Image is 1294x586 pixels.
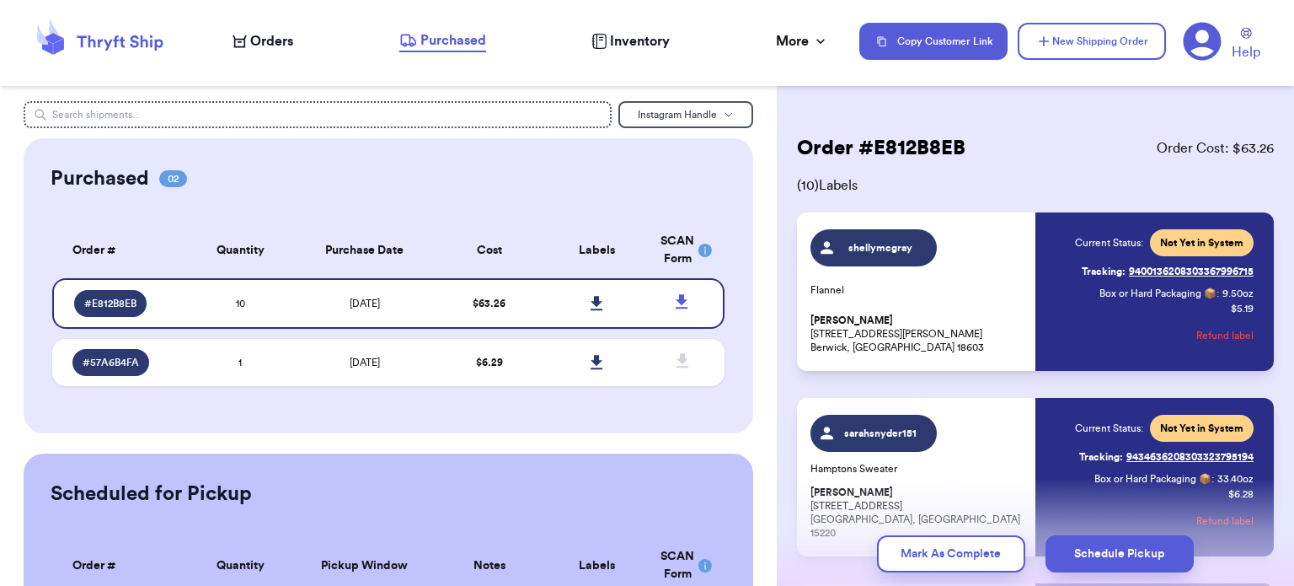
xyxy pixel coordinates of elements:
[476,358,503,368] span: $ 6.29
[1160,422,1243,435] span: Not Yet in System
[1160,236,1243,250] span: Not Yet in System
[638,110,717,120] span: Instagram Handle
[810,314,1025,354] p: [STREET_ADDRESS][PERSON_NAME] Berwick, [GEOGRAPHIC_DATA] 18603
[473,298,505,309] span: $ 63.26
[610,31,670,51] span: Inventory
[1079,450,1123,464] span: Tracking:
[1157,138,1274,159] span: Order Cost: $ 63.26
[1082,265,1126,278] span: Tracking:
[52,223,187,278] th: Order #
[797,175,1274,196] span: ( 10 ) Labels
[810,315,893,327] span: [PERSON_NAME]
[1217,472,1254,486] span: 33.40 oz
[1211,472,1214,486] span: :
[1232,42,1260,62] span: Help
[83,356,139,369] span: # 57A6B4FA
[1099,288,1216,298] span: Box or Hard Packaging 📦
[1075,236,1143,250] span: Current Status:
[591,31,670,51] a: Inventory
[51,481,252,508] h2: Scheduled for Pickup
[660,548,704,583] div: SCAN Form
[294,223,436,278] th: Purchase Date
[776,31,829,51] div: More
[420,30,486,51] span: Purchased
[618,101,753,128] button: Instagram Handle
[877,535,1025,573] button: Mark As Complete
[1045,535,1194,573] button: Schedule Pickup
[51,165,149,192] h2: Purchased
[1196,317,1254,354] button: Refund label
[660,233,704,268] div: SCAN Form
[1222,287,1254,300] span: 9.50 oz
[841,427,921,440] span: sarahsnyder151
[1231,302,1254,315] p: $ 5.19
[24,101,612,128] input: Search shipments...
[84,297,136,310] span: # E812B8EB
[1228,487,1254,501] p: $ 6.28
[1094,474,1211,484] span: Box or Hard Packaging 📦
[1075,422,1143,435] span: Current Status:
[236,298,245,309] span: 10
[810,462,1025,476] p: Hamptons Sweater
[859,23,1008,60] button: Copy Customer Link
[350,358,380,368] span: [DATE]
[841,241,921,255] span: shellymcgray
[1079,444,1254,470] a: Tracking:9434636208303323795194
[1082,258,1254,285] a: Tracking:9400136208303367996715
[159,170,187,187] span: 02
[1216,287,1219,300] span: :
[1196,503,1254,540] button: Refund label
[238,358,242,368] span: 1
[1018,23,1166,60] button: New Shipping Order
[797,135,965,162] h2: Order # E812B8EB
[186,223,294,278] th: Quantity
[810,283,1025,297] p: Flannel
[399,30,486,52] a: Purchased
[810,487,893,499] span: [PERSON_NAME]
[1232,28,1260,62] a: Help
[543,223,650,278] th: Labels
[350,298,380,309] span: [DATE]
[233,31,293,51] a: Orders
[250,31,293,51] span: Orders
[436,223,543,278] th: Cost
[810,486,1025,540] p: [STREET_ADDRESS] [GEOGRAPHIC_DATA], [GEOGRAPHIC_DATA] 15220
